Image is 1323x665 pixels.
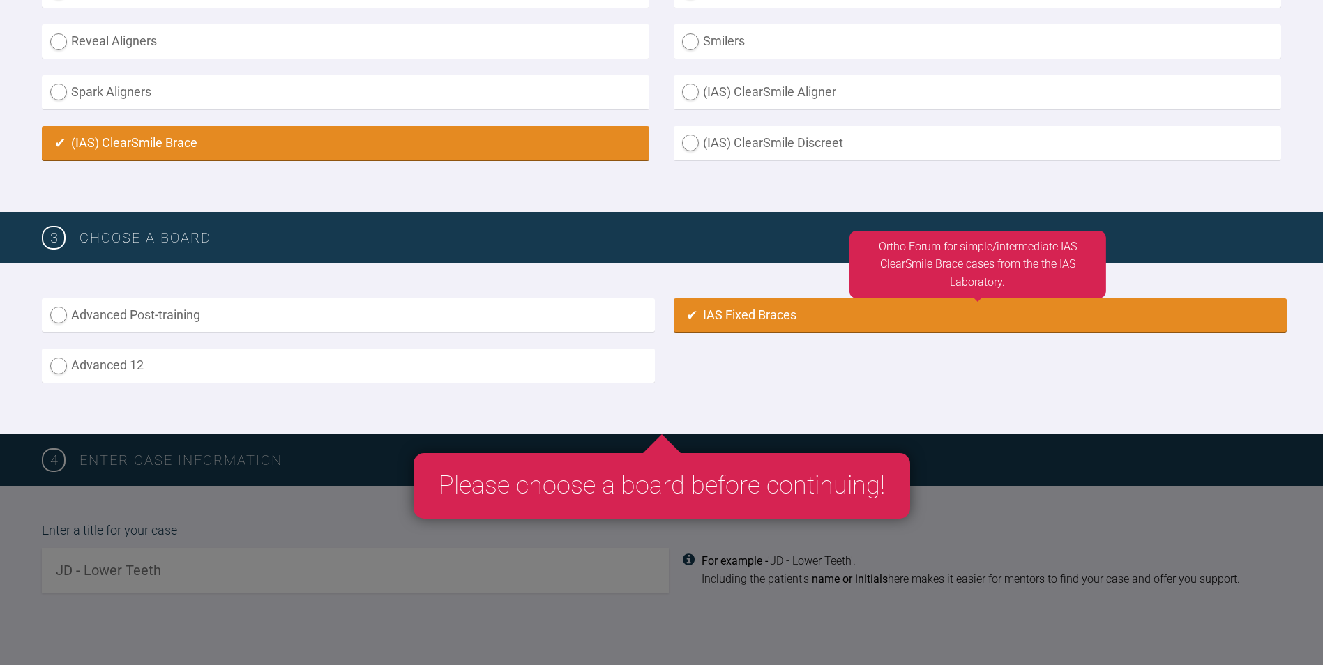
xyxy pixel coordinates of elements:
[42,226,66,250] span: 3
[42,126,649,160] label: (IAS) ClearSmile Brace
[674,24,1281,59] label: Smilers
[674,75,1281,109] label: (IAS) ClearSmile Aligner
[42,349,655,383] label: Advanced 12
[674,126,1281,160] label: (IAS) ClearSmile Discreet
[42,24,649,59] label: Reveal Aligners
[849,231,1106,298] div: Ortho Forum for simple/intermediate IAS ClearSmile Brace cases from the the IAS Laboratory.
[42,298,655,332] label: Advanced Post-training
[42,75,649,109] label: Spark Aligners
[674,298,1287,332] label: IAS Fixed Braces
[414,453,910,519] div: Please choose a board before continuing!
[80,227,1281,249] h3: Choose a board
